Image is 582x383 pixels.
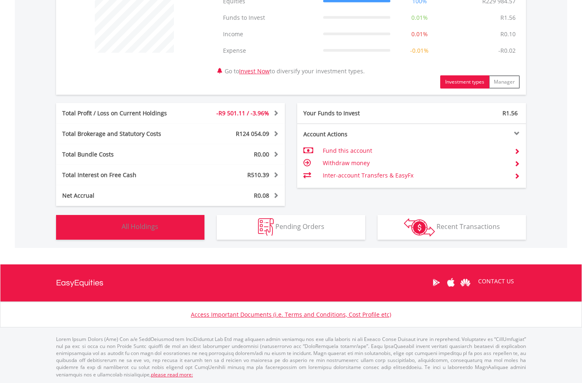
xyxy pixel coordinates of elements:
[56,336,526,378] p: Lorem Ipsum Dolors (Ame) Con a/e SeddOeiusmod tem InciDiduntut Lab Etd mag aliquaen admin veniamq...
[494,42,520,59] td: -R0.02
[323,169,508,182] td: Inter-account Transfers & EasyFx
[56,215,204,240] button: All Holdings
[191,311,391,318] a: Access Important Documents (i.e. Terms and Conditions, Cost Profile etc)
[489,75,520,89] button: Manager
[56,130,190,138] div: Total Brokerage and Statutory Costs
[56,150,190,159] div: Total Bundle Costs
[258,218,274,236] img: pending_instructions-wht.png
[275,222,324,231] span: Pending Orders
[247,171,269,179] span: R510.39
[502,109,518,117] span: R1.56
[458,270,472,295] a: Huawei
[444,270,458,295] a: Apple
[219,42,319,59] td: Expense
[297,130,412,138] div: Account Actions
[394,26,445,42] td: 0.01%
[254,191,269,199] span: R0.08
[151,371,193,378] a: please read more:
[216,109,269,117] span: -R9 501.11 / -3.96%
[239,67,270,75] a: Invest Now
[217,215,365,240] button: Pending Orders
[323,145,508,157] td: Fund this account
[254,150,269,158] span: R0.00
[56,264,103,301] a: EasyEquities
[56,191,190,200] div: Net Accrual
[496,9,520,26] td: R1.56
[378,215,526,240] button: Recent Transactions
[219,26,319,42] td: Income
[440,75,489,89] button: Investment types
[122,222,158,231] span: All Holdings
[436,222,500,231] span: Recent Transactions
[297,109,412,117] div: Your Funds to Invest
[496,26,520,42] td: R0.10
[404,218,435,236] img: transactions-zar-wht.png
[429,270,444,295] a: Google Play
[102,218,120,236] img: holdings-wht.png
[394,9,445,26] td: 0.01%
[219,9,319,26] td: Funds to Invest
[323,157,508,169] td: Withdraw money
[472,270,520,293] a: CONTACT US
[56,171,190,179] div: Total Interest on Free Cash
[394,42,445,59] td: -0.01%
[236,130,269,138] span: R124 054.09
[56,109,190,117] div: Total Profit / Loss on Current Holdings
